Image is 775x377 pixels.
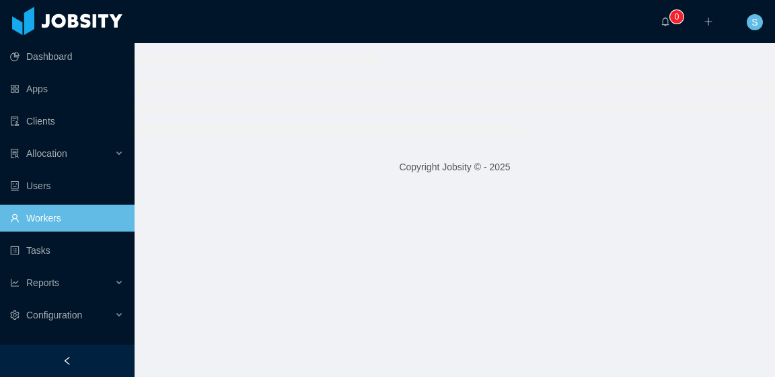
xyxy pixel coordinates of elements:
i: icon: line-chart [10,278,20,287]
footer: Copyright Jobsity © - 2025 [135,144,775,191]
span: Configuration [26,310,82,320]
sup: 0 [670,10,684,24]
i: icon: bell [661,17,670,26]
span: Reports [26,277,59,288]
a: icon: profileTasks [10,237,124,264]
span: S [751,14,758,30]
span: Allocation [26,148,67,159]
i: icon: plus [704,17,713,26]
a: icon: robotUsers [10,172,124,199]
a: icon: auditClients [10,108,124,135]
a: icon: appstoreApps [10,75,124,102]
a: icon: userWorkers [10,205,124,232]
i: icon: solution [10,149,20,158]
i: icon: setting [10,310,20,320]
a: icon: pie-chartDashboard [10,43,124,70]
